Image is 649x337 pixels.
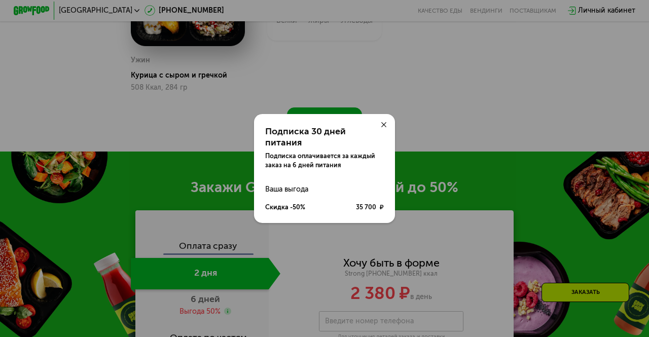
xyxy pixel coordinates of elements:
[265,152,384,170] div: Подписка оплачивается за каждый заказ на 6 дней питания
[380,203,384,212] span: ₽
[265,126,384,148] div: Подписка 30 дней питания
[265,203,305,212] div: Скидка -50%
[356,203,384,212] div: 35 700
[265,180,384,199] div: Ваша выгода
